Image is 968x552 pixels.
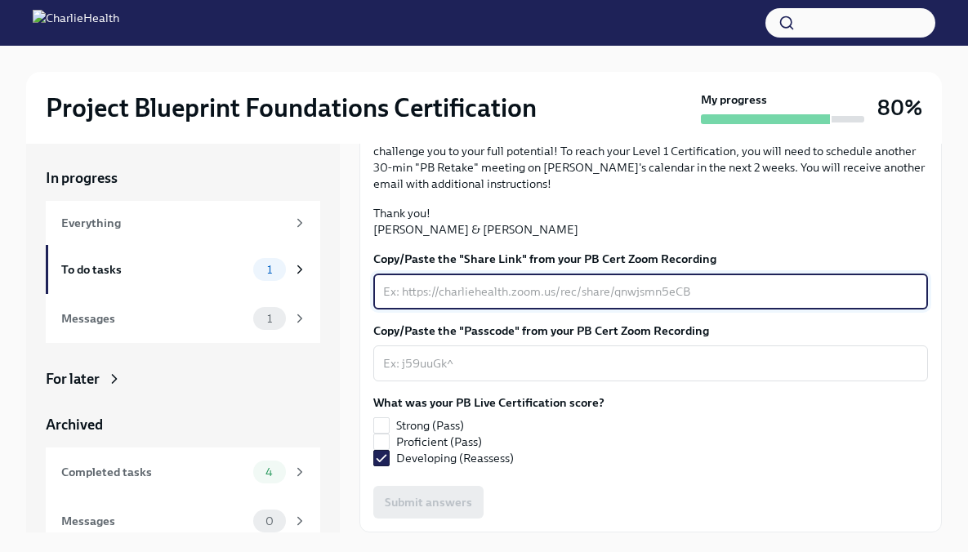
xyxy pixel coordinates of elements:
div: Completed tasks [61,463,247,481]
label: Copy/Paste the "Passcode" from your PB Cert Zoom Recording [373,323,928,339]
div: For later [46,369,100,389]
a: Archived [46,415,320,434]
p: Note: if you received a "Developing (Reasses)" score, don't get disheartened--this process is mea... [373,127,928,192]
span: Proficient (Pass) [396,434,482,450]
a: In progress [46,168,320,188]
label: Copy/Paste the "Share Link" from your PB Cert Zoom Recording [373,251,928,267]
span: Strong (Pass) [396,417,464,434]
h3: 80% [877,93,922,122]
span: Developing (Reassess) [396,450,514,466]
a: For later [46,369,320,389]
a: Messages1 [46,294,320,343]
a: Everything [46,201,320,245]
div: To do tasks [61,260,247,278]
div: Messages [61,309,247,327]
span: 1 [257,313,282,325]
a: To do tasks1 [46,245,320,294]
a: Completed tasks4 [46,447,320,496]
div: Messages [61,512,247,530]
span: 0 [256,515,283,528]
strong: My progress [701,91,767,108]
h2: Project Blueprint Foundations Certification [46,91,537,124]
a: Messages0 [46,496,320,545]
span: 4 [256,466,283,479]
label: What was your PB Live Certification score? [373,394,604,411]
span: 1 [257,264,282,276]
p: Thank you! [PERSON_NAME] & [PERSON_NAME] [373,205,928,238]
div: Everything [61,214,286,232]
img: CharlieHealth [33,10,119,36]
